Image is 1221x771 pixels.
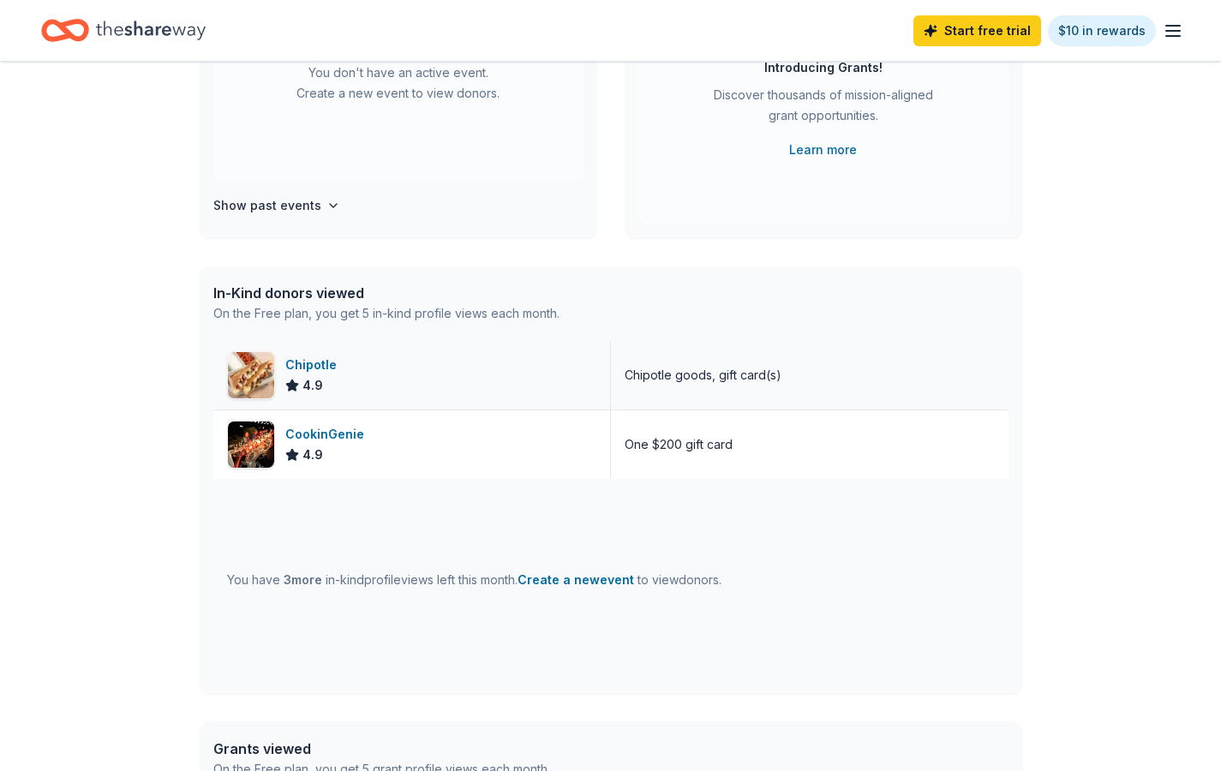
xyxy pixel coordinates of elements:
h4: Show past events [213,195,321,216]
div: Discover thousands of mission-aligned grant opportunities. [707,85,940,133]
div: Grants viewed [213,738,550,759]
div: CookinGenie [285,424,371,445]
a: Learn more [789,140,857,160]
div: In-Kind donors viewed [213,283,560,303]
div: Chipotle goods, gift card(s) [625,365,781,385]
div: Chipotle [285,355,344,375]
span: 3 more [284,572,322,587]
span: 4.9 [302,445,323,465]
img: Image for Chipotle [228,352,274,398]
div: One $200 gift card [625,434,733,455]
div: On the Free plan, you get 5 in-kind profile views each month. [213,303,560,324]
img: Image for CookinGenie [228,421,274,468]
a: Home [41,10,206,51]
button: Create a newevent [518,570,634,590]
div: Introducing Grants! [764,57,883,78]
span: to view donors . [518,572,721,587]
span: 4.9 [302,375,323,396]
button: Show past events [213,195,340,216]
div: You have in-kind profile views left this month. [227,570,721,590]
a: Start free trial [913,15,1041,46]
a: $10 in rewards [1048,15,1156,46]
